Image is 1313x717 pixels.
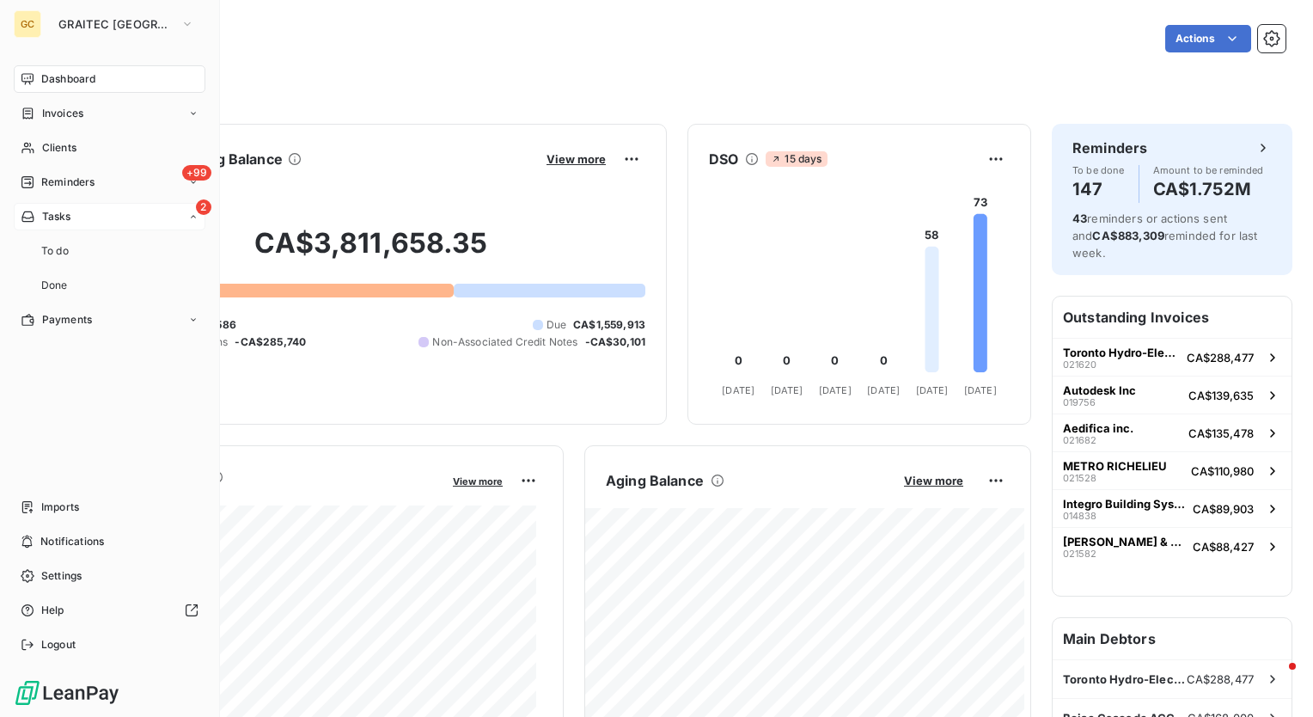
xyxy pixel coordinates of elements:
span: +99 [182,165,211,181]
h4: CA$1.752M [1153,175,1264,203]
button: View more [899,473,968,488]
span: reminders or actions sent and reminded for last week. [1072,211,1258,260]
button: METRO RICHELIEU021528CA$110,980 [1053,451,1292,489]
tspan: [DATE] [771,384,803,396]
span: Non-Associated Credit Notes [432,334,577,350]
span: GRAITEC [GEOGRAPHIC_DATA] [58,17,174,31]
span: Toronto Hydro-Electric System Ltd. [1063,672,1187,686]
h6: DSO [709,149,738,169]
span: Done [41,278,68,293]
span: CA$883,309 [1092,229,1164,242]
button: View more [541,151,611,167]
h4: 147 [1072,175,1125,203]
span: 021620 [1063,359,1096,370]
span: Amount to be reminded [1153,165,1264,175]
button: [PERSON_NAME] & Associates Ltd021582CA$88,427 [1053,527,1292,565]
button: Integro Building Systems014838CA$89,903 [1053,489,1292,527]
span: Toronto Hydro-Electric System Ltd. [1063,346,1180,359]
span: 15 days [766,151,827,167]
tspan: [DATE] [916,384,949,396]
button: Actions [1165,25,1251,52]
span: -CA$30,101 [585,334,646,350]
button: Autodesk Inc019756CA$139,635 [1053,376,1292,414]
span: 014838 [1063,511,1096,521]
h6: Aging Balance [606,470,704,491]
span: Dashboard [41,71,95,87]
span: Payments [42,312,92,328]
span: CA$110,980 [1191,464,1254,478]
span: Imports [41,499,79,515]
span: Clients [42,140,76,156]
span: View more [547,152,606,166]
span: CA$1,559,913 [573,317,645,333]
iframe: Intercom live chat [1255,659,1296,700]
span: Due [547,317,566,333]
span: Help [41,603,64,618]
tspan: [DATE] [867,384,900,396]
h6: Main Debtors [1053,618,1292,659]
h2: CA$3,811,658.35 [97,226,645,278]
span: 019756 [1063,397,1096,408]
span: CA$139,635 [1188,389,1254,402]
span: 021682 [1063,435,1096,445]
div: GC [14,10,41,38]
button: Toronto Hydro-Electric System Ltd.021620CA$288,477 [1053,338,1292,376]
span: Logout [41,637,76,653]
tspan: [DATE] [722,384,754,396]
span: To be done [1072,165,1125,175]
tspan: [DATE] [964,384,997,396]
span: Autodesk Inc [1063,383,1136,397]
span: 021528 [1063,473,1096,483]
a: Help [14,597,205,624]
span: Monthly Revenue [97,487,441,506]
h6: Outstanding Invoices [1053,297,1292,338]
h6: Reminders [1072,138,1147,158]
span: CA$135,478 [1188,426,1254,440]
tspan: [DATE] [819,384,852,396]
span: CA$89,903 [1193,502,1254,516]
span: CA$88,427 [1193,540,1254,554]
span: View more [904,474,963,487]
span: 021582 [1063,548,1096,559]
span: Reminders [41,175,95,190]
button: View more [448,473,508,488]
span: Tasks [42,209,71,224]
span: To do [41,243,69,259]
span: Integro Building Systems [1063,497,1186,511]
span: METRO RICHELIEU [1063,459,1167,473]
span: Notifications [40,534,104,549]
span: Settings [41,568,82,584]
button: Aedifica inc.021682CA$135,478 [1053,414,1292,451]
span: Aedifica inc. [1063,421,1133,435]
span: CA$288,477 [1187,351,1254,365]
span: View more [453,475,503,487]
span: CA$288,477 [1187,672,1255,686]
span: -CA$285,740 [235,334,306,350]
span: Invoices [42,106,83,121]
img: Logo LeanPay [14,679,120,707]
span: 43 [1072,211,1087,225]
span: 2 [196,199,211,215]
span: [PERSON_NAME] & Associates Ltd [1063,535,1186,548]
